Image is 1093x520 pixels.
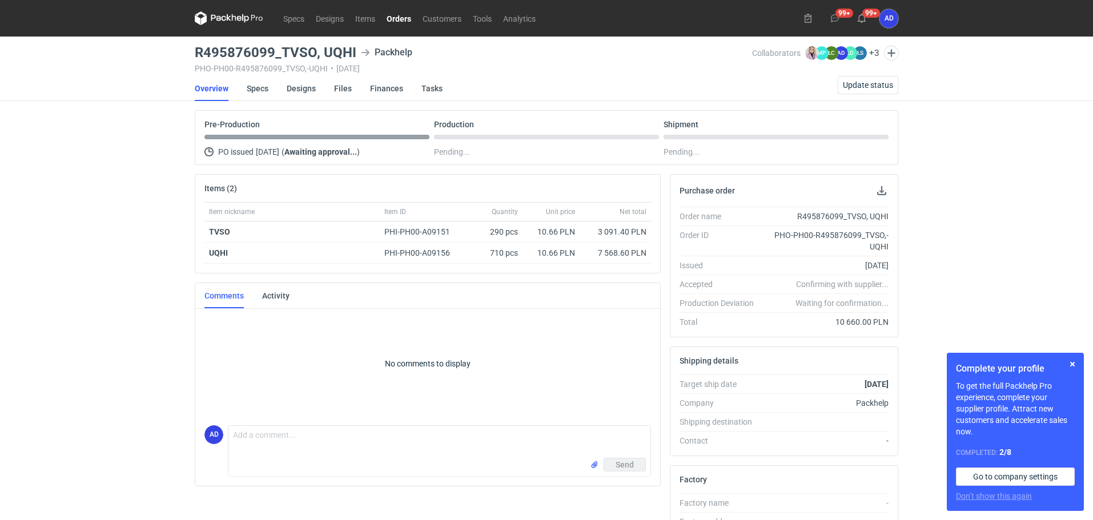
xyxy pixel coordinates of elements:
div: 10 660.00 PLN [763,316,889,328]
a: Analytics [497,11,541,25]
span: Item ID [384,207,406,216]
div: Anita Dolczewska [204,425,223,444]
div: Anita Dolczewska [879,9,898,28]
h1: Complete your profile [956,362,1075,376]
div: 3 091.40 PLN [584,226,646,237]
button: Edit collaborators [884,46,899,61]
p: Pre-Production [204,120,260,129]
strong: Awaiting approval... [284,147,357,156]
div: 290 pcs [465,221,523,243]
a: Activity [262,283,290,308]
div: Order name [680,211,763,222]
div: Order ID [680,229,763,252]
strong: [DATE] [865,380,889,389]
a: Tools [467,11,497,25]
figcaption: MP [815,46,829,60]
strong: 2 / 8 [999,448,1011,457]
a: Specs [278,11,310,25]
h3: R495876099_TVSO, UQHI [195,46,356,59]
p: No comments to display [204,307,651,421]
figcaption: ŁD [843,46,857,60]
div: 7 568.60 PLN [584,247,646,259]
figcaption: ŁS [853,46,867,60]
div: Pending... [664,145,889,159]
div: 10.66 PLN [527,247,575,259]
span: ( [282,147,284,156]
figcaption: AD [204,425,223,444]
div: Packhelp [361,46,412,59]
span: Net total [620,207,646,216]
div: Factory name [680,497,763,509]
em: Confirming with supplier... [796,280,889,289]
span: Send [616,461,634,469]
h2: Items (2) [204,184,237,193]
div: R495876099_TVSO, UQHI [763,211,889,222]
span: Update status [843,81,893,89]
span: • [331,64,333,73]
a: Finances [370,76,403,101]
button: AD [879,9,898,28]
strong: TVSO [209,227,230,236]
div: [DATE] [763,260,889,271]
button: Download PO [875,184,889,197]
span: Collaborators [752,49,801,58]
a: Files [334,76,352,101]
div: Total [680,316,763,328]
figcaption: AD [834,46,848,60]
a: Comments [204,283,244,308]
a: Specs [247,76,268,101]
span: Unit price [546,207,575,216]
div: - [763,497,889,509]
a: Items [349,11,381,25]
button: 99+ [826,9,844,27]
div: - [763,435,889,446]
div: PHO-PH00-R495876099_TVSO,-UQHI [DATE] [195,64,752,73]
h2: Shipping details [680,356,738,365]
button: Don’t show this again [956,490,1032,502]
h2: Purchase order [680,186,735,195]
button: Skip for now [1066,357,1079,371]
a: Tasks [421,76,443,101]
a: Designs [310,11,349,25]
button: Update status [838,76,898,94]
div: Packhelp [763,397,889,409]
img: Klaudia Wiśniewska [805,46,819,60]
span: [DATE] [256,145,279,159]
a: Go to company settings [956,467,1075,486]
div: PHI-PH00-A09156 [384,247,461,259]
button: Send [604,458,646,471]
button: 99+ [853,9,871,27]
div: PO issued [204,145,429,159]
span: ) [357,147,360,156]
button: +3 [869,48,879,58]
div: Shipping destination [680,416,763,428]
a: Designs [287,76,316,101]
div: Completed: [956,446,1075,458]
svg: Packhelp Pro [195,11,263,25]
div: Target ship date [680,378,763,390]
p: Shipment [664,120,698,129]
div: Issued [680,260,763,271]
div: 10.66 PLN [527,226,575,237]
a: Customers [417,11,467,25]
div: PHI-PH00-A09151 [384,226,461,237]
a: Overview [195,76,228,101]
div: Contact [680,435,763,446]
div: Production Deviation [680,297,763,309]
div: Accepted [680,279,763,290]
h2: Factory [680,475,707,484]
div: 710 pcs [465,243,523,264]
div: Company [680,397,763,409]
strong: UQHI [209,248,228,257]
div: PHO-PH00-R495876099_TVSO,-UQHI [763,229,889,252]
span: Pending... [434,145,470,159]
p: Production [434,120,474,129]
span: Quantity [492,207,518,216]
em: Waiting for confirmation... [795,297,889,309]
span: Item nickname [209,207,255,216]
a: Orders [381,11,417,25]
p: To get the full Packhelp Pro experience, complete your supplier profile. Attract new customers an... [956,380,1075,437]
figcaption: ŁC [825,46,838,60]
